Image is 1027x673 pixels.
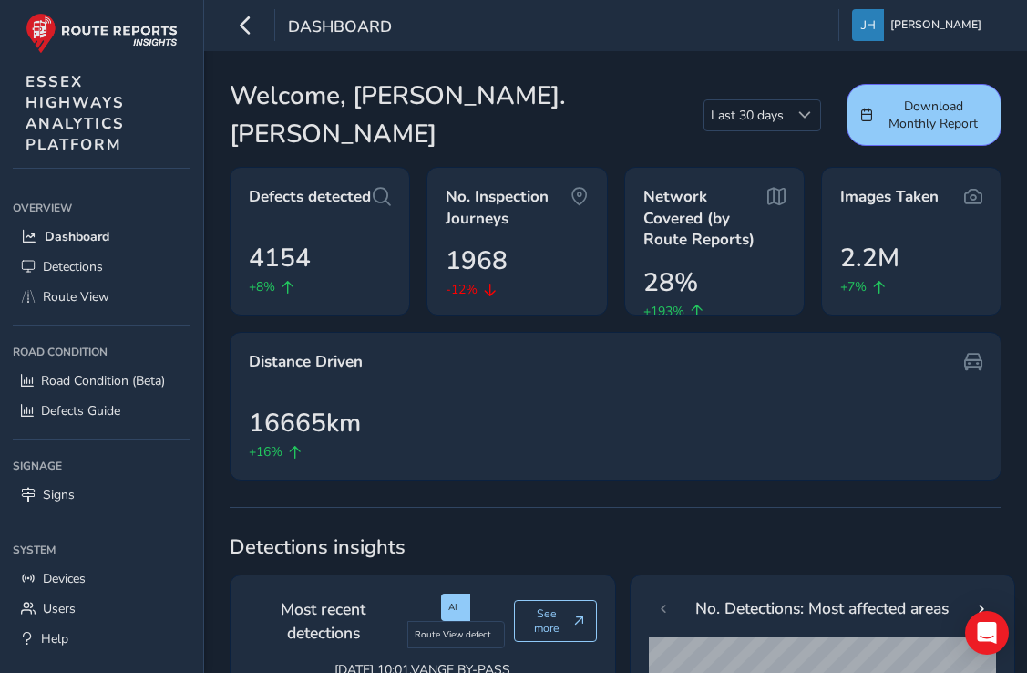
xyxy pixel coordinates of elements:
a: Road Condition (Beta) [13,366,190,396]
span: Distance Driven [249,351,363,373]
span: +16% [249,442,282,461]
span: Signs [43,486,75,503]
span: Welcome, [PERSON_NAME].[PERSON_NAME] [230,77,703,153]
span: 2.2M [840,239,899,277]
button: Download Monthly Report [847,84,1001,146]
div: AI [441,594,470,621]
a: Defects Guide [13,396,190,426]
a: Detections [13,252,190,282]
span: Network Covered (by Route Reports) [643,186,767,251]
a: Users [13,594,190,624]
button: See more [514,600,596,642]
a: Dashboard [13,222,190,252]
span: Detections insights [230,533,1001,561]
span: Most recent detections [249,597,397,646]
span: Dashboard [288,16,392,41]
span: ESSEX HIGHWAYS ANALYTICS PLATFORM [26,71,125,155]
button: [PERSON_NAME] [852,9,988,41]
span: No. Detections: Most affected areas [695,596,949,620]
div: Overview [13,194,190,222]
span: Users [43,600,76,617]
a: Signs [13,480,190,510]
span: Download Monthly Report [879,98,988,132]
span: Devices [43,570,86,587]
a: Help [13,624,190,654]
span: Defects Guide [41,402,120,419]
span: See more [526,606,567,636]
span: +7% [840,277,867,296]
div: System [13,536,190,564]
span: 1968 [446,242,508,280]
img: rr logo [26,13,178,54]
span: Last 30 days [704,100,790,130]
span: Detections [43,258,103,275]
div: Road Condition [13,338,190,366]
span: Route View defect [415,628,491,641]
img: diamond-layout [852,9,884,41]
div: Signage [13,452,190,480]
div: Open Intercom Messenger [965,611,1009,655]
span: Images Taken [840,186,939,208]
span: Defects detected [249,186,371,208]
span: [PERSON_NAME] [890,9,981,41]
span: No. Inspection Journeys [446,186,570,229]
span: 16665km [249,404,361,442]
span: +193% [643,302,684,321]
span: -12% [446,280,478,299]
a: Route View [13,282,190,312]
span: AI [448,601,457,614]
span: Route View [43,288,109,305]
span: Dashboard [45,228,109,245]
span: 4154 [249,239,311,277]
span: Road Condition (Beta) [41,372,165,389]
span: 28% [643,264,698,302]
a: Devices [13,564,190,594]
span: Help [41,630,68,647]
div: Route View defect [407,621,505,648]
span: +8% [249,277,275,296]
